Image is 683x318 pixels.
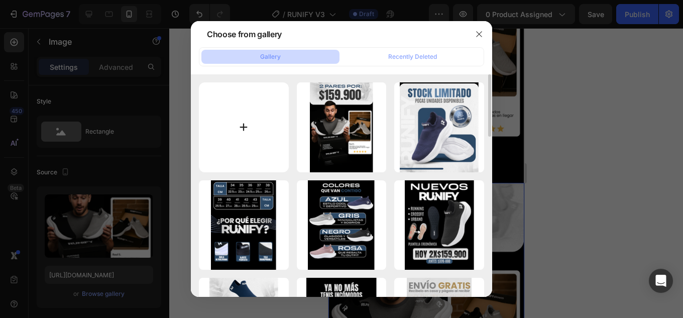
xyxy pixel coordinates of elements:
img: image [308,180,375,270]
button: Gallery [201,50,339,64]
div: Open Intercom Messenger [649,269,673,293]
div: Image [13,141,34,150]
img: image [211,180,276,270]
button: Recently Deleted [344,50,482,64]
img: image [400,82,479,172]
div: Gallery [260,52,281,61]
div: Recently Deleted [388,52,437,61]
img: image [310,82,373,172]
img: image [405,180,474,270]
div: Choose from gallery [207,28,282,40]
